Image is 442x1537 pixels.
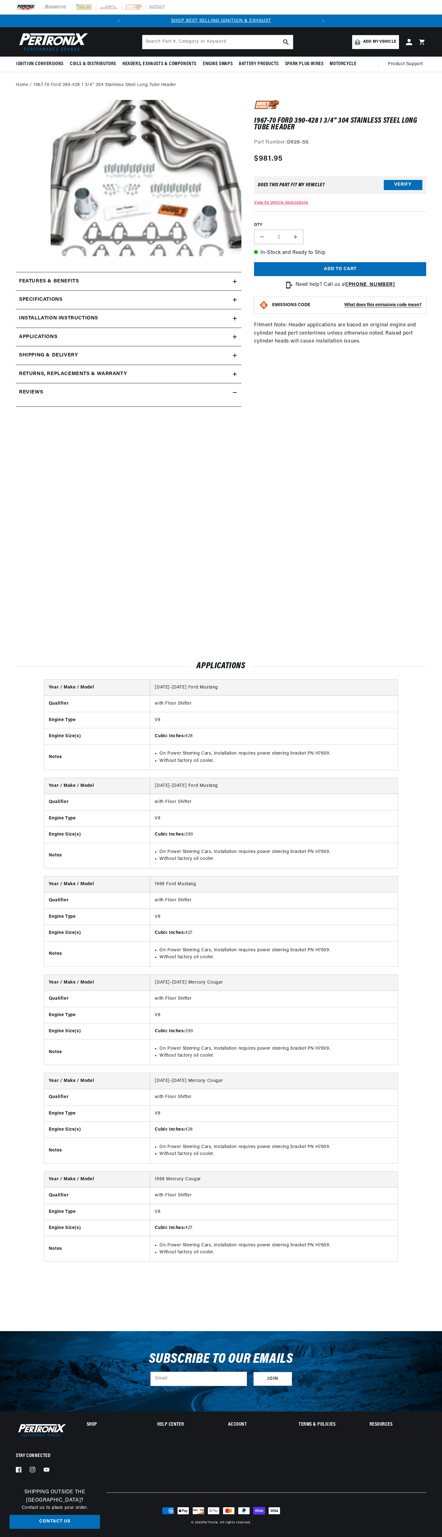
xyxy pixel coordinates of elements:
summary: Specifications [16,291,241,309]
summary: Returns, Replacements & Warranty [16,365,241,383]
strong: Cubic Inches: [155,1127,185,1132]
td: V8 [150,1007,398,1023]
span: Product Support [388,61,423,68]
strong: Cubic Inches: [155,930,185,935]
td: with Floor Shifter [150,696,398,712]
summary: Features & Benefits [16,272,241,291]
a: Add my vehicle [352,35,399,49]
small: All rights reserved. [220,1521,251,1524]
h3: Shipping Outside the [GEOGRAPHIC_DATA]? [9,1488,100,1504]
span: $981.95 [254,153,283,164]
h2: Applications [16,663,426,670]
li: Without factory oil cooler. [159,757,393,764]
p: Stay Connected [16,1453,66,1459]
div: Announcement [125,17,317,24]
div: Does This part fit My vehicle? [258,182,325,188]
th: Notes [44,1236,150,1262]
a: [PHONE_NUMBER] [346,282,395,287]
th: Year / Make / Model [44,876,150,892]
strong: D626-SS [287,140,309,145]
td: with Floor Shifter [150,1188,398,1204]
a: Applications [16,328,241,347]
th: Engine Size(s) [44,827,150,843]
th: Engine Type [44,909,150,925]
strong: Cubic Inches: [155,832,185,837]
span: Motorcycle [330,61,356,67]
span: Add my vehicle [363,39,396,45]
td: V8 [150,1105,398,1121]
th: Year / Make / Model [44,778,150,794]
a: SHOP BEST SELLING IGNITION & EXHAUST [171,18,271,23]
h2: Shipping & Delivery [19,351,78,360]
th: Notes [44,1138,150,1163]
media-gallery: Gallery Viewer [16,100,241,259]
th: Engine Type [44,810,150,826]
li: On Power Steering Cars, Installation requires power steering bracket PN H7609. [159,1045,393,1052]
td: 428 [150,1122,398,1138]
strong: Cubic Inches: [155,1029,185,1034]
a: Home [16,82,28,89]
td: [DATE]-[DATE] Ford Mustang [150,680,398,696]
th: Engine Type [44,1007,150,1023]
h1: 1967-70 Ford 390-428 1 3/4" 304 Stainless Steel Long Tube Header [254,118,426,131]
th: Notes [44,843,150,868]
th: Notes [44,941,150,966]
li: On Power Steering Cars, Installation requires power steering bracket PN H7609. [159,947,393,954]
th: Engine Type [44,1204,150,1220]
h2: Returns, Replacements & Warranty [19,370,127,378]
summary: Help Center [157,1423,214,1427]
strong: Cubic Inches: [155,1225,185,1230]
li: Without factory oil cooler. [159,1151,393,1157]
summary: Engine Swaps [200,57,236,71]
li: Without factory oil cooler. [159,954,393,961]
a: View All Vehicle Applications [254,201,308,205]
td: 427 [150,925,398,941]
span: Spark Plug Wires [285,61,324,67]
strong: EMISSIONS CODE [272,303,310,307]
th: Qualifier [44,1089,150,1105]
button: Subscribe [253,1372,292,1386]
small: © 2025 . [191,1521,219,1524]
summary: Reviews [16,383,241,402]
li: Without factory oil cooler. [159,855,393,862]
td: [DATE]-[DATE] Mercury Cougar [150,1073,398,1089]
td: with Floor Shifter [150,991,398,1007]
th: Notes [44,744,150,770]
th: Qualifier [44,696,150,712]
span: Headers, Exhausts & Components [122,61,196,67]
summary: Shipping & Delivery [16,346,241,365]
th: Year / Make / Model [44,975,150,991]
summary: Battery Products [236,57,282,71]
h2: Installation instructions [19,314,98,323]
img: Pertronix [16,1423,66,1438]
h2: Features & Benefits [19,277,79,286]
th: Engine Size(s) [44,1023,150,1040]
button: Translation missing: en.sections.announcements.previous_announcement [112,15,125,27]
li: On Power Steering Cars, Installation requires power steering bracket PN H7609. [159,849,393,855]
span: Applications [19,333,57,341]
p: In-Stock and Ready to Ship [254,249,426,257]
h3: Subscribe to our emails [149,1353,293,1365]
td: V8 [150,810,398,826]
summary: Ignition Conversions [16,57,67,71]
h2: Reviews [19,388,43,397]
td: with Floor Shifter [150,1089,398,1105]
td: 427 [150,1220,398,1236]
span: Engine Swaps [203,61,233,67]
td: with Floor Shifter [150,892,398,909]
td: [DATE]-[DATE] Ford Mustang [150,778,398,794]
th: Year / Make / Model [44,1073,150,1089]
img: Emissions code [259,300,269,310]
li: On Power Steering Cars, Installation requires power steering bracket PN H7609. [159,1242,393,1249]
td: 428 [150,728,398,744]
th: Engine Type [44,1105,150,1121]
th: Engine Size(s) [44,728,150,744]
summary: Terms & policies [299,1423,355,1427]
span: Coils & Distributors [70,61,116,67]
th: Engine Size(s) [44,1220,150,1236]
summary: Account [228,1423,285,1427]
li: On Power Steering Cars, Installation requires power steering bracket PN H7609. [159,1144,393,1151]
